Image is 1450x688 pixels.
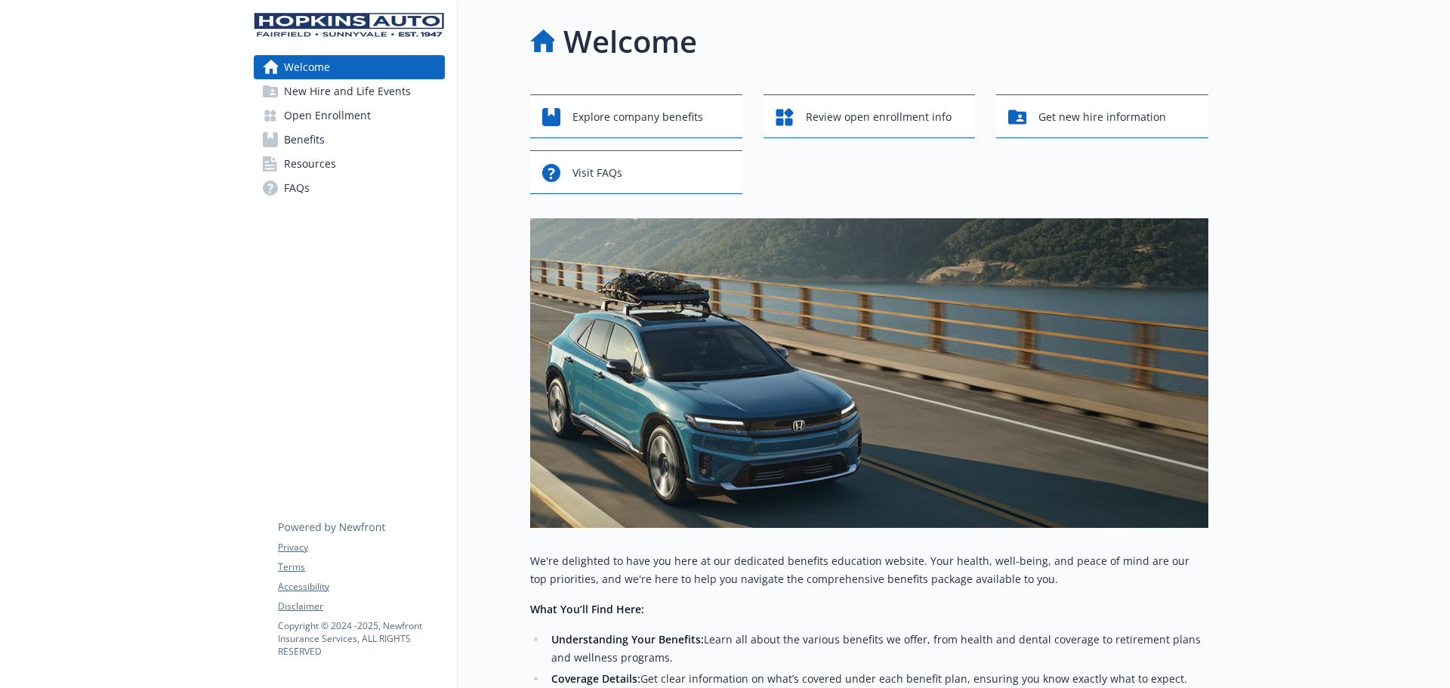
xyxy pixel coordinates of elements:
[278,580,444,594] a: Accessibility
[530,150,742,194] button: Visit FAQs
[530,602,644,616] strong: What You’ll Find Here:
[284,176,310,200] span: FAQs
[254,152,445,176] a: Resources
[547,631,1208,667] li: Learn all about the various benefits we offer, from health and dental coverage to retirement plan...
[764,94,976,138] button: Review open enrollment info
[254,128,445,152] a: Benefits
[996,94,1208,138] button: Get new hire information
[551,632,704,646] strong: Understanding Your Benefits:
[254,103,445,128] a: Open Enrollment
[284,55,330,79] span: Welcome
[254,55,445,79] a: Welcome
[806,103,952,131] span: Review open enrollment info
[284,79,411,103] span: New Hire and Life Events
[284,103,371,128] span: Open Enrollment
[530,218,1208,528] img: overview page banner
[572,103,703,131] span: Explore company benefits
[530,552,1208,588] p: We're delighted to have you here at our dedicated benefits education website. Your health, well-b...
[278,619,444,658] p: Copyright © 2024 - 2025 , Newfront Insurance Services, ALL RIGHTS RESERVED
[572,159,622,187] span: Visit FAQs
[278,541,444,554] a: Privacy
[284,128,325,152] span: Benefits
[551,671,640,686] strong: Coverage Details:
[563,19,697,64] h1: Welcome
[278,560,444,574] a: Terms
[278,600,444,613] a: Disclaimer
[254,176,445,200] a: FAQs
[547,670,1208,688] li: Get clear information on what’s covered under each benefit plan, ensuring you know exactly what t...
[530,94,742,138] button: Explore company benefits
[284,152,336,176] span: Resources
[254,79,445,103] a: New Hire and Life Events
[1038,103,1166,131] span: Get new hire information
